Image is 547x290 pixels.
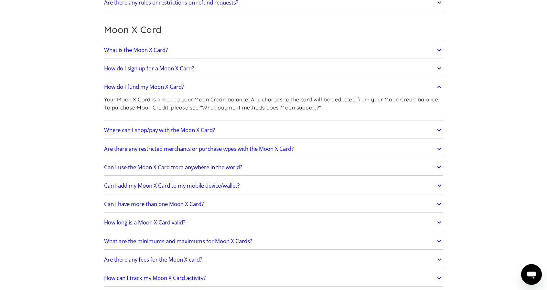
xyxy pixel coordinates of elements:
[104,219,185,226] h2: How long is a Moon X Card valid?
[521,264,542,285] iframe: Button to launch messaging window
[104,80,443,94] a: How do I fund my Moon X Card?
[104,238,252,244] h2: What are the minimums and maximums for Moon X Cards?
[104,271,443,285] a: How can I track my Moon X Card activity?
[104,161,443,174] a: Can I use the Moon X Card from anywhere in the world?
[104,62,443,75] a: How do I sign up for a Moon X Card?
[104,253,443,266] a: Are there any fees for the Moon X card?
[104,65,194,72] h2: How do I sign up for a Moon X Card?
[104,24,443,35] h2: Moon X Card
[104,146,294,152] h2: Are there any restricted merchants or purchase types with the Moon X Card?
[104,256,202,263] h2: Are there any fees for the Moon X card?
[104,142,443,156] a: Are there any restricted merchants or purchase types with the Moon X Card?
[104,164,242,171] h2: Can I use the Moon X Card from anywhere in the world?
[104,182,240,189] h2: Can I add my Moon X Card to my mobile device/wallet?
[104,179,443,192] a: Can I add my Moon X Card to my mobile device/wallet?
[104,96,443,111] p: Your Moon X Card is linked to your Moon Credit balance. Any charges to the card will be deducted ...
[104,197,443,211] a: Can I have more than one Moon X Card?
[104,275,206,281] h2: How can I track my Moon X Card activity?
[104,43,443,57] a: What is the Moon X Card?
[104,216,443,229] a: How long is a Moon X Card valid?
[104,84,184,90] h2: How do I fund my Moon X Card?
[104,201,204,207] h2: Can I have more than one Moon X Card?
[104,47,168,53] h2: What is the Moon X Card?
[104,127,215,133] h2: Where can I shop/pay with the Moon X Card?
[104,123,443,137] a: Where can I shop/pay with the Moon X Card?
[104,234,443,248] a: What are the minimums and maximums for Moon X Cards?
